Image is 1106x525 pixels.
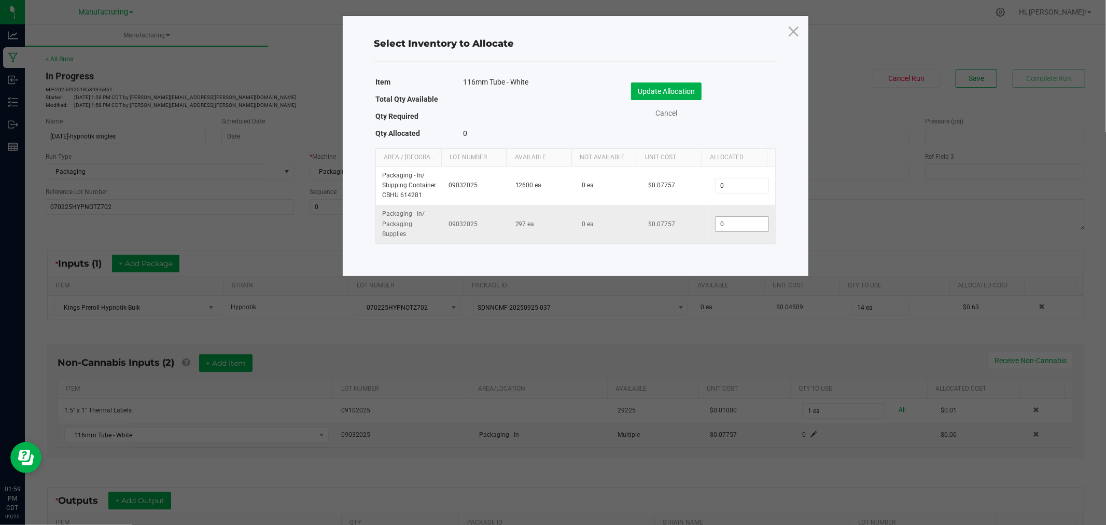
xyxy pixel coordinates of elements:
label: Qty Required [375,109,418,123]
th: Available [506,149,571,167]
span: 0 [464,129,468,137]
span: Packaging - In / Shipping Container CBHU 614281 [382,172,436,199]
a: Cancel [646,108,687,119]
span: $0.07757 [648,182,675,189]
th: Not Available [571,149,637,167]
td: 09032025 [442,205,509,243]
span: 116mm Tube - White [464,77,529,87]
span: Select Inventory to Allocate [374,38,514,49]
th: Allocated [702,149,767,167]
span: 0 ea [582,220,594,228]
td: 09032025 [442,167,509,205]
th: Area / [GEOGRAPHIC_DATA] [376,149,441,167]
span: $0.07757 [648,220,675,228]
span: 12600 ea [515,182,542,189]
label: Total Qty Available [375,92,438,106]
th: Unit Cost [637,149,702,167]
span: 0 ea [582,182,594,189]
label: Item [375,75,390,89]
button: Update Allocation [631,82,702,100]
span: Packaging - In / Packaging Supplies [382,210,425,237]
span: 297 ea [515,220,535,228]
iframe: Resource center [10,442,41,473]
label: Qty Allocated [375,126,420,141]
th: Lot Number [441,149,507,167]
